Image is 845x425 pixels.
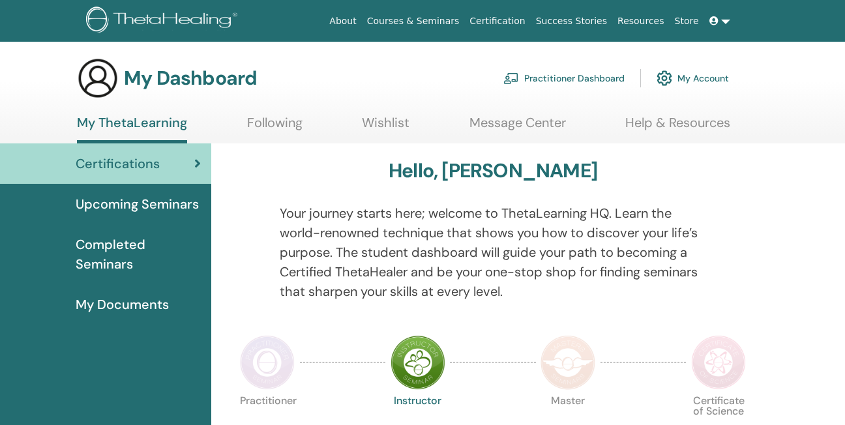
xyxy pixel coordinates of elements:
a: Help & Resources [625,115,730,140]
a: Courses & Seminars [362,9,465,33]
a: Certification [464,9,530,33]
img: generic-user-icon.jpg [77,57,119,99]
font: My Account [677,72,729,84]
img: chalkboard-teacher.svg [503,72,519,84]
a: Following [247,115,303,140]
img: Master [541,335,595,390]
span: My Documents [76,295,169,314]
a: Wishlist [362,115,409,140]
h3: My Dashboard [124,66,257,90]
img: Practitioner [240,335,295,390]
span: Upcoming Seminars [76,194,199,214]
img: Instructor [391,335,445,390]
a: Resources [612,9,670,33]
a: Message Center [469,115,566,140]
img: logo.png [86,7,242,36]
p: Your journey starts here; welcome to ThetaLearning HQ. Learn the world-renowned technique that sh... [280,203,707,301]
a: My ThetaLearning [77,115,187,143]
img: Certificate of Science [691,335,746,390]
a: About [324,9,361,33]
span: Completed Seminars [76,235,201,274]
a: Store [670,9,704,33]
h3: Hello, [PERSON_NAME] [389,159,597,183]
img: cog.svg [657,67,672,89]
font: Practitioner Dashboard [524,72,625,84]
a: Success Stories [531,9,612,33]
a: My Account [657,64,729,93]
a: Practitioner Dashboard [503,64,625,93]
span: Certifications [76,154,160,173]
